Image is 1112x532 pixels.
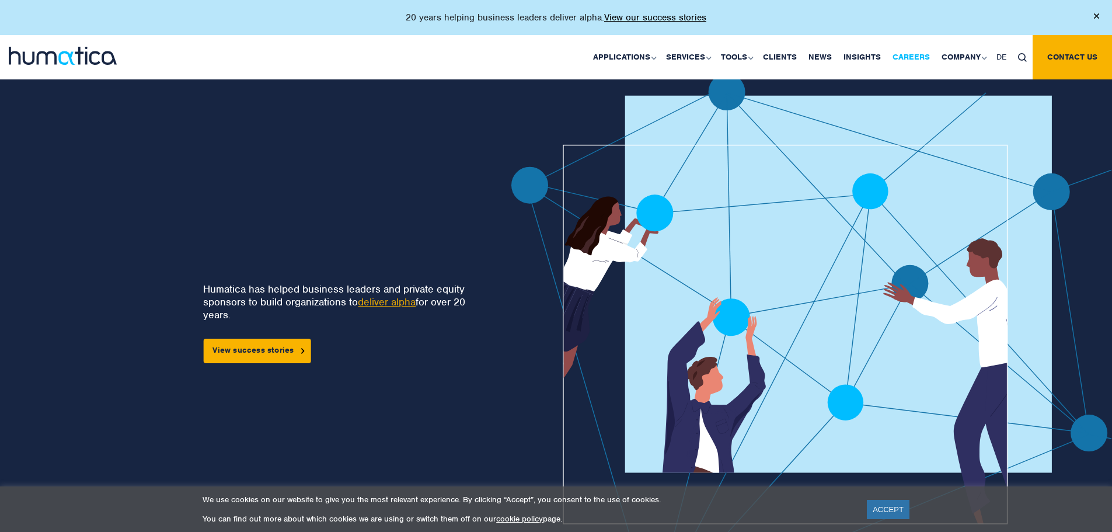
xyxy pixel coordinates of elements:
p: You can find out more about which cookies we are using or switch them off on our page. [203,514,852,524]
a: View success stories [203,339,311,363]
a: cookie policy [496,514,543,524]
a: Tools [715,35,757,79]
a: Company [936,35,991,79]
a: Clients [757,35,803,79]
img: arrowicon [301,348,305,353]
p: Humatica has helped business leaders and private equity sponsors to build organizations to for ov... [203,283,473,321]
a: deliver alpha [358,295,416,308]
span: DE [996,52,1006,62]
a: View our success stories [604,12,706,23]
a: Contact us [1033,35,1112,79]
img: logo [9,47,117,65]
a: Careers [887,35,936,79]
a: ACCEPT [867,500,909,519]
a: DE [991,35,1012,79]
a: News [803,35,838,79]
a: Services [660,35,715,79]
p: 20 years helping business leaders deliver alpha. [406,12,706,23]
p: We use cookies on our website to give you the most relevant experience. By clicking “Accept”, you... [203,495,852,505]
a: Insights [838,35,887,79]
img: search_icon [1018,53,1027,62]
a: Applications [587,35,660,79]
